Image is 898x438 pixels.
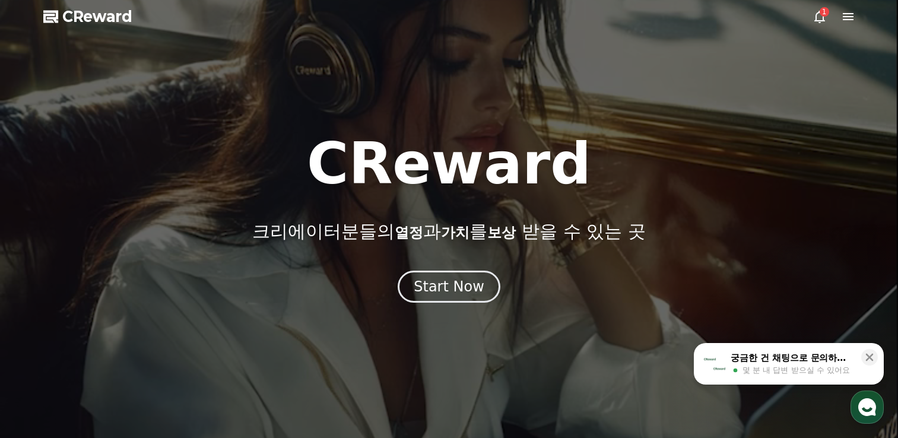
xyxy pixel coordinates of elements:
div: Start Now [414,277,484,296]
span: 보상 [487,224,516,241]
span: 열정 [395,224,423,241]
button: Start Now [398,271,500,303]
div: 1 [820,7,829,17]
a: Start Now [398,283,500,294]
a: 1 [813,9,827,24]
a: CReward [43,7,132,26]
h1: CReward [307,135,591,192]
span: CReward [62,7,132,26]
p: 크리에이터분들의 과 를 받을 수 있는 곳 [252,221,645,242]
span: 가치 [441,224,469,241]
